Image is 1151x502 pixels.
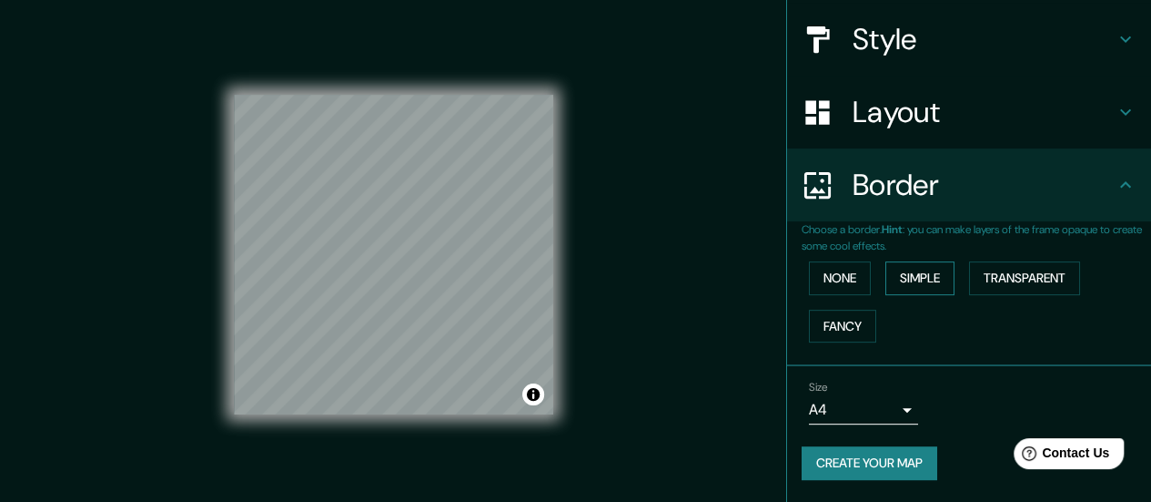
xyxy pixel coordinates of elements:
b: Hint [882,222,903,237]
button: Transparent [969,261,1080,295]
h4: Layout [853,94,1115,130]
h4: Border [853,167,1115,203]
button: Toggle attribution [522,384,544,405]
div: A4 [809,395,918,425]
div: Layout [787,76,1151,149]
button: None [809,261,871,295]
div: Border [787,149,1151,221]
h4: Style [853,21,1115,57]
p: Choose a border. : you can make layers of the frame opaque to create some cool effects. [802,221,1151,254]
button: Create your map [802,446,937,480]
label: Size [809,380,828,395]
div: Style [787,3,1151,76]
iframe: Help widget launcher [989,431,1131,482]
canvas: Map [234,95,553,415]
button: Fancy [809,310,876,343]
button: Simple [885,261,954,295]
